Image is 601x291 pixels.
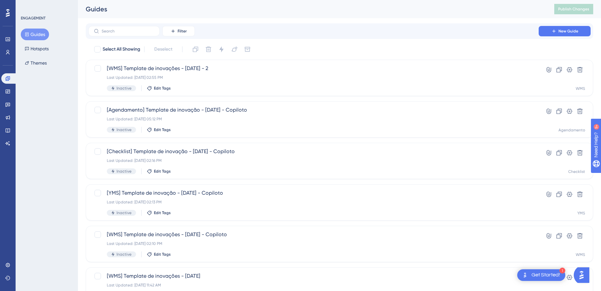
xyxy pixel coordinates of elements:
div: Last Updated: [DATE] 02:10 PM [107,241,520,246]
button: Hotspots [21,43,53,55]
span: Publish Changes [558,6,589,12]
span: Filter [178,29,187,34]
span: [WMS] Template de inovações - [DATE] - 2 [107,65,520,72]
button: Edit Tags [147,127,171,132]
span: [Agendamento] Template de inovação - [DATE] - Copiloto [107,106,520,114]
iframe: UserGuiding AI Assistant Launcher [574,265,593,285]
span: Edit Tags [154,210,171,215]
span: Inactive [117,210,131,215]
div: WMS [576,252,585,257]
div: Open Get Started! checklist, remaining modules: 1 [517,269,565,281]
div: Get Started! [532,272,560,279]
div: YMS [577,211,585,216]
div: WMS [576,86,585,91]
span: Inactive [117,169,131,174]
button: Deselect [148,43,178,55]
div: Last Updated: [DATE] 02:16 PM [107,158,520,163]
button: Themes [21,57,51,69]
span: Need Help? [15,2,41,9]
input: Search [102,29,154,33]
div: Last Updated: [DATE] 02:55 PM [107,75,520,80]
span: Edit Tags [154,169,171,174]
span: Inactive [117,127,131,132]
div: Checklist [568,169,585,174]
button: Filter [162,26,195,36]
button: Edit Tags [147,210,171,215]
div: Last Updated: [DATE] 05:12 PM [107,116,520,122]
div: ENGAGEMENT [21,16,45,21]
span: Edit Tags [154,252,171,257]
button: Edit Tags [147,86,171,91]
div: Guides [86,5,538,14]
span: [Checklist] Template de inovação - [DATE] - Copiloto [107,148,520,155]
span: Inactive [117,252,131,257]
span: Edit Tags [154,127,171,132]
span: [YMS] Template de inovação - [DATE] - Copiloto [107,189,520,197]
div: 1 [559,268,565,273]
div: Agendamento [558,127,585,133]
button: Guides [21,29,49,40]
span: Deselect [154,45,172,53]
span: Inactive [117,86,131,91]
div: Last Updated: [DATE] 02:13 PM [107,200,520,205]
button: New Guide [539,26,591,36]
button: Publish Changes [554,4,593,14]
button: Edit Tags [147,169,171,174]
span: Select All Showing [103,45,140,53]
div: 9+ [44,3,48,8]
button: Edit Tags [147,252,171,257]
span: Edit Tags [154,86,171,91]
span: New Guide [558,29,578,34]
div: Last Updated: [DATE] 11:42 AM [107,283,520,288]
img: launcher-image-alternative-text [521,271,529,279]
span: [WMS] Template de inovações - [DATE] [107,272,520,280]
span: [WMS] Template de inovações - [DATE] - Copiloto [107,231,520,238]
